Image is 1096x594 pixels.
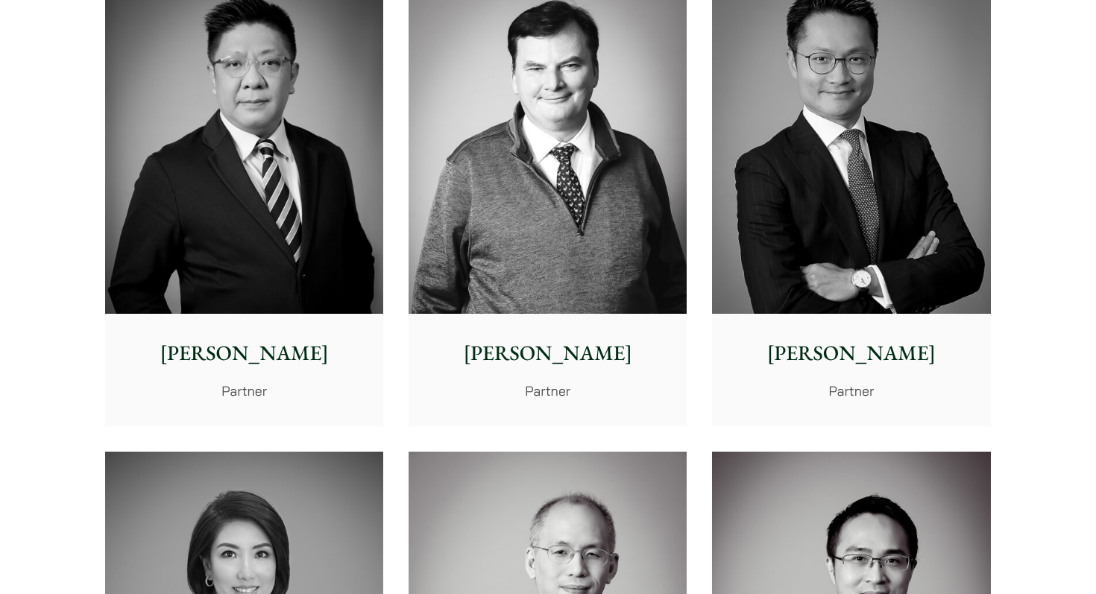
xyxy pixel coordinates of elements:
p: Partner [724,381,978,401]
p: Partner [421,381,675,401]
p: Partner [117,381,371,401]
p: [PERSON_NAME] [117,338,371,369]
p: [PERSON_NAME] [421,338,675,369]
p: [PERSON_NAME] [724,338,978,369]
